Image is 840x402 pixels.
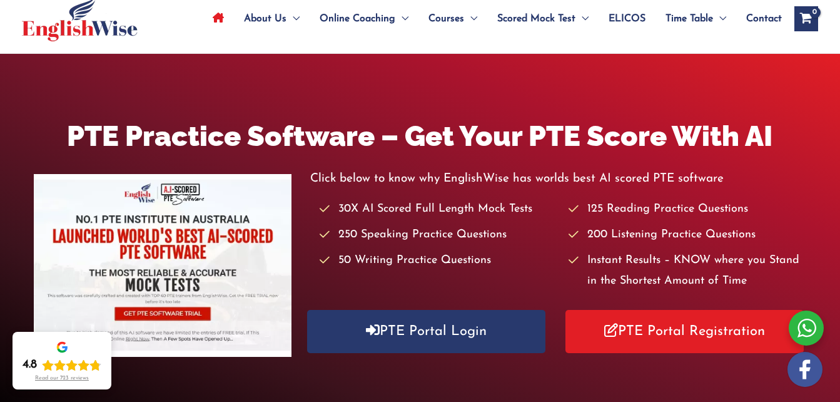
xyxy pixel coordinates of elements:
[565,310,804,353] a: PTE Portal Registration
[787,352,822,387] img: white-facebook.png
[320,250,557,271] li: 50 Writing Practice Questions
[34,174,291,357] img: pte-institute-main
[310,168,807,189] p: Click below to know why EnglishWise has worlds best AI scored PTE software
[320,225,557,245] li: 250 Speaking Practice Questions
[794,6,818,31] a: View Shopping Cart, empty
[34,116,807,156] h1: PTE Practice Software – Get Your PTE Score With AI
[307,310,545,353] a: PTE Portal Login
[23,358,101,373] div: Rating: 4.8 out of 5
[23,358,37,373] div: 4.8
[35,375,89,382] div: Read our 723 reviews
[569,250,806,292] li: Instant Results – KNOW where you Stand in the Shortest Amount of Time
[569,225,806,245] li: 200 Listening Practice Questions
[569,199,806,220] li: 125 Reading Practice Questions
[320,199,557,220] li: 30X AI Scored Full Length Mock Tests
